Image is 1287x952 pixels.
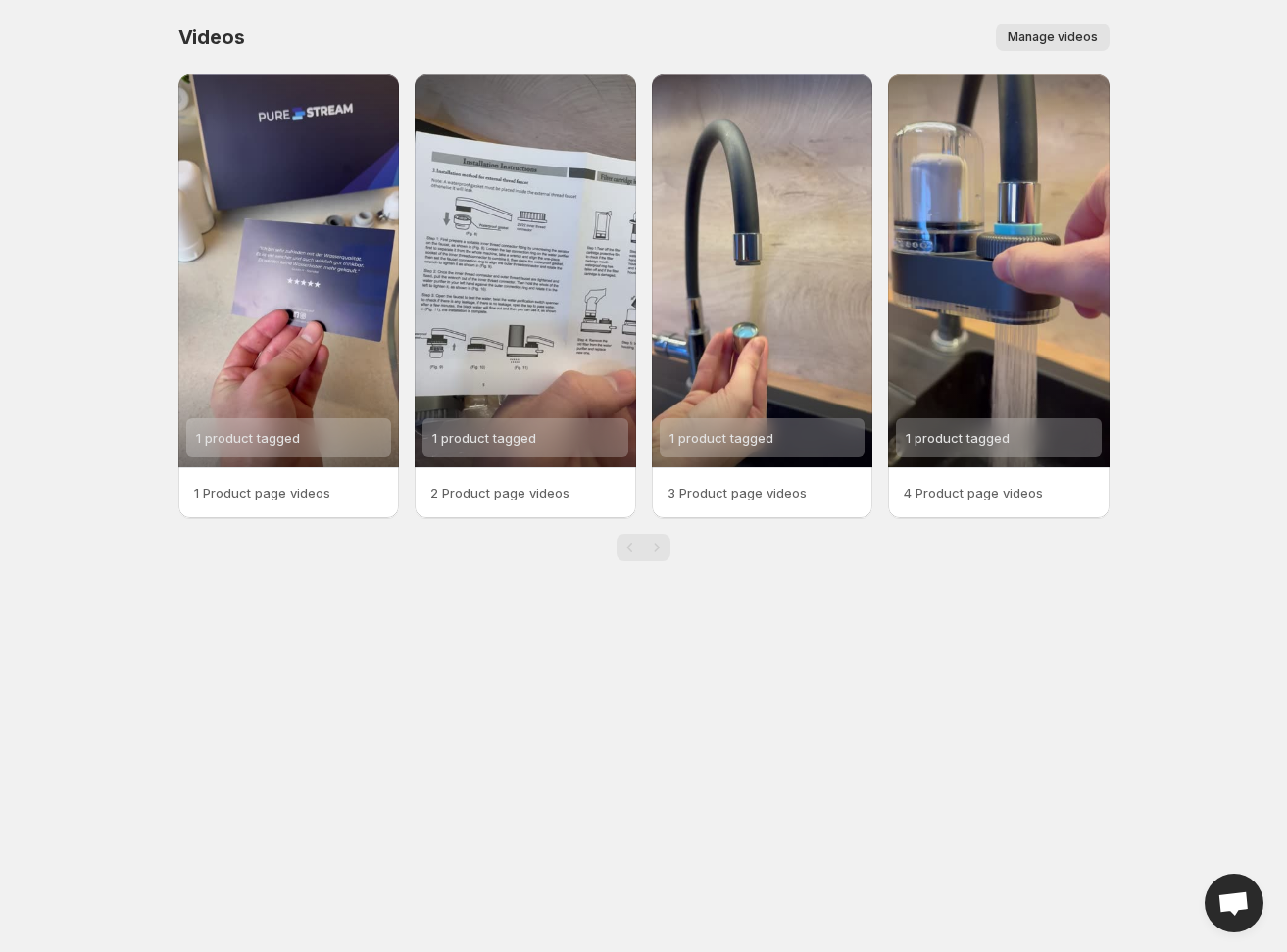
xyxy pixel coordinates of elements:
span: Manage videos [1008,29,1098,45]
nav: Pagination [617,534,670,561]
p: 3 Product page videos [668,483,858,502]
div: Open chat [1205,874,1263,932]
button: Manage videos [996,24,1110,51]
span: 1 product tagged [196,430,300,446]
p: 2 Product page videos [430,483,620,502]
p: 1 Product page videos [194,483,384,502]
p: 4 Product page videos [904,483,1094,502]
span: 1 product tagged [669,430,773,446]
span: 1 product tagged [906,430,1010,446]
span: 1 product tagged [432,430,536,446]
span: Videos [178,25,245,49]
